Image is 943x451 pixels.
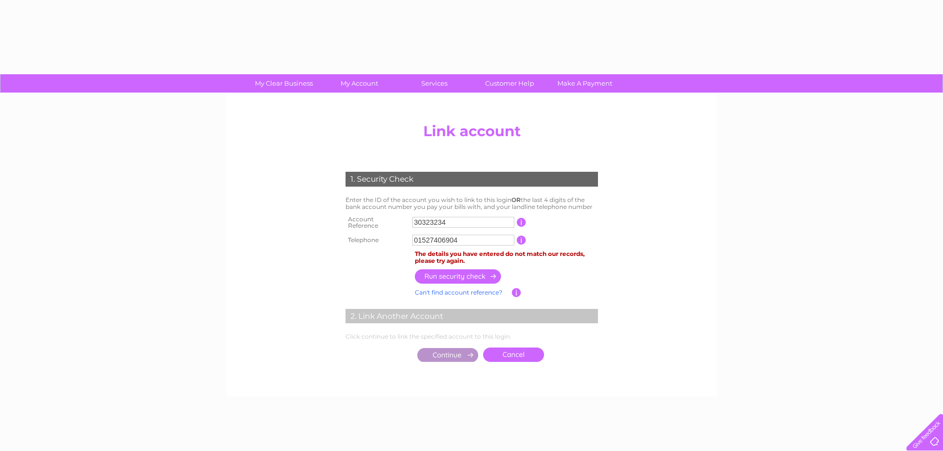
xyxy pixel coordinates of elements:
[394,74,475,93] a: Services
[544,74,626,93] a: Make A Payment
[343,194,600,213] td: Enter the ID of the account you wish to link to this login the last 4 digits of the bank account ...
[343,232,410,248] th: Telephone
[318,74,400,93] a: My Account
[517,236,526,245] input: Information
[343,331,600,343] td: Click continue to link the specified account to this login.
[512,288,521,297] input: Information
[343,213,410,233] th: Account Reference
[483,348,544,362] a: Cancel
[469,74,550,93] a: Customer Help
[415,251,598,264] div: The details you have entered do not match our records, please try again.
[417,348,478,362] input: Submit
[517,218,526,227] input: Information
[511,196,521,203] b: OR
[346,172,598,187] div: 1. Security Check
[243,74,325,93] a: My Clear Business
[415,289,502,296] a: Can't find account reference?
[346,309,598,324] div: 2. Link Another Account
